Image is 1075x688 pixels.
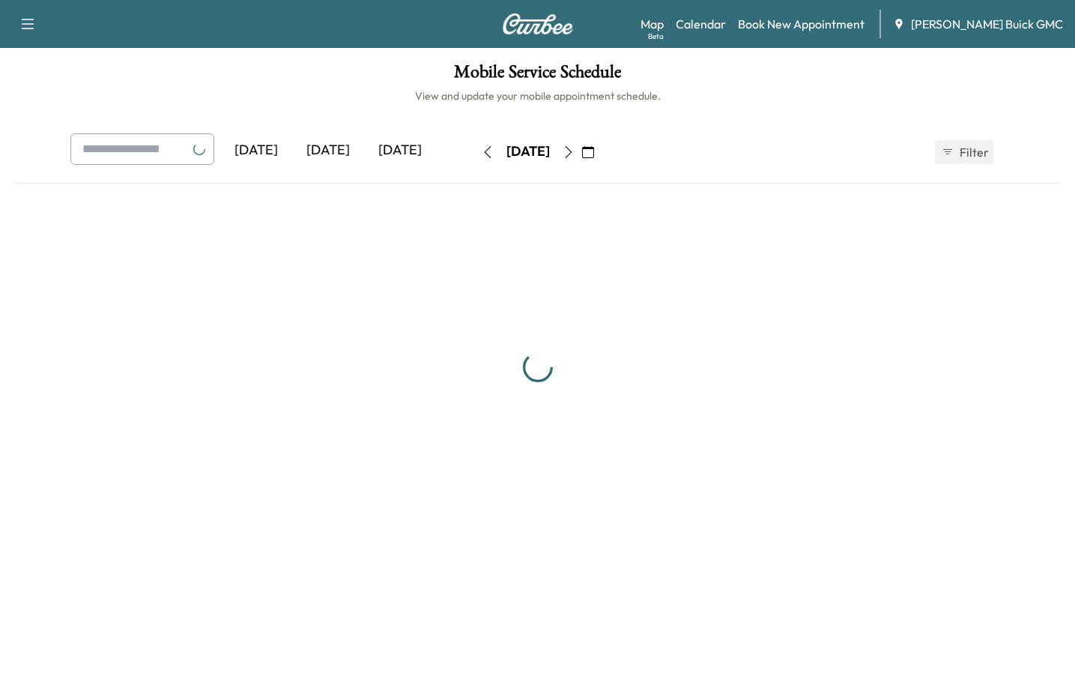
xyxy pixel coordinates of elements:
span: Filter [960,143,987,161]
div: [DATE] [292,133,364,168]
img: Curbee Logo [502,13,574,34]
a: MapBeta [641,15,664,33]
div: [DATE] [364,133,436,168]
button: Filter [935,140,993,164]
div: [DATE] [220,133,292,168]
span: [PERSON_NAME] Buick GMC [911,15,1063,33]
div: [DATE] [506,142,550,161]
div: Beta [648,31,664,42]
h6: View and update your mobile appointment schedule. [15,88,1060,103]
h1: Mobile Service Schedule [15,63,1060,88]
a: Calendar [676,15,726,33]
a: Book New Appointment [738,15,864,33]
